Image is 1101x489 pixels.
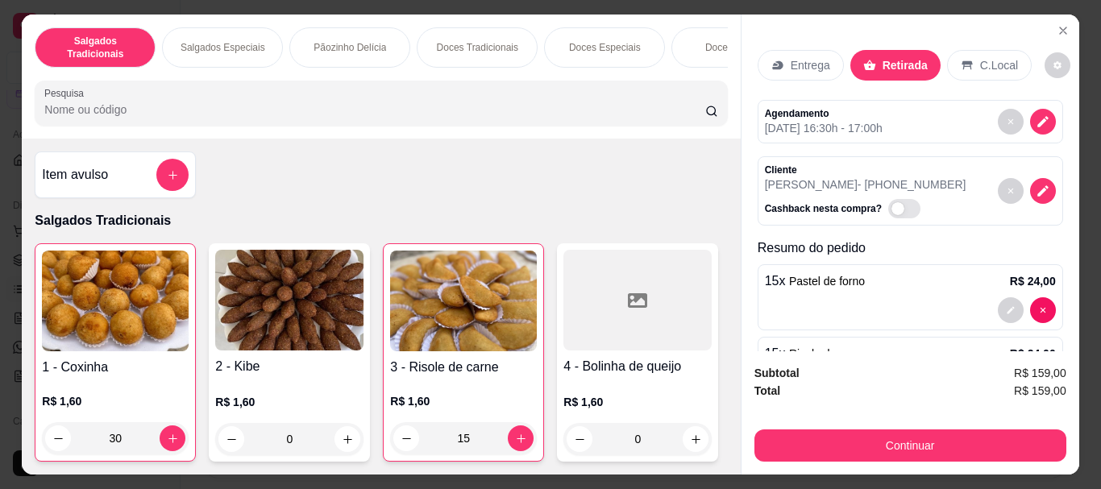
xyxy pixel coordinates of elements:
[1030,109,1056,135] button: decrease-product-quantity
[1010,346,1056,362] p: R$ 24,00
[765,107,998,120] p: Agendamento
[563,357,712,376] h4: 4 - Bolinha de queijo
[1014,364,1066,382] span: R$ 159,00
[334,426,360,452] button: increase-product-quantity
[765,176,966,193] p: [PERSON_NAME] - [PHONE_NUMBER]
[765,344,868,363] p: 15 x
[754,367,800,379] strong: Subtotal
[765,271,865,291] p: 15 x
[42,165,108,184] h4: Item avulso
[1030,297,1056,323] button: decrease-product-quantity
[754,384,780,397] strong: Total
[44,102,705,118] input: Pesquisa
[998,297,1024,323] button: decrease-product-quantity
[569,41,641,54] p: Doces Especiais
[390,393,537,409] p: R$ 1,60
[35,211,727,230] p: Salgados Tradicionais
[683,426,708,452] button: increase-product-quantity
[998,178,1024,204] button: decrease-product-quantity
[980,57,1018,73] p: C.Local
[1050,18,1076,44] button: Close
[754,429,1066,462] button: Continuar
[1014,382,1066,400] span: R$ 159,00
[156,159,189,191] button: add-separate-item
[1045,52,1070,78] button: decrease-product-quantity
[888,199,927,218] label: Automatic updates
[42,251,189,351] img: product-image
[765,120,998,136] p: [DATE] 16:30h - 17:00h
[42,393,189,409] p: R$ 1,60
[705,41,759,54] p: Doces Finos
[567,426,592,452] button: decrease-product-quantity
[789,275,865,288] span: Pastel de forno
[48,35,142,60] p: Salgados Tradicionais
[42,358,189,377] h4: 1 - Coxinha
[789,347,867,360] span: Risole de carne
[765,202,882,215] p: Cashback nesta compra?
[314,41,386,54] p: Pãozinho Delícia
[393,425,419,451] button: decrease-product-quantity
[390,358,537,377] h4: 3 - Risole de carne
[45,425,71,451] button: decrease-product-quantity
[44,86,89,100] label: Pesquisa
[1030,178,1056,204] button: decrease-product-quantity
[508,425,534,451] button: increase-product-quantity
[765,164,966,176] p: Cliente
[791,57,830,73] p: Entrega
[181,41,265,54] p: Salgados Especiais
[390,251,537,351] img: product-image
[563,394,712,410] p: R$ 1,60
[758,238,1063,258] p: Resumo do pedido
[215,394,364,410] p: R$ 1,60
[218,426,244,452] button: decrease-product-quantity
[998,109,1024,135] button: decrease-product-quantity
[160,425,185,451] button: increase-product-quantity
[215,357,364,376] h4: 2 - Kibe
[437,41,518,54] p: Doces Tradicionais
[1010,273,1056,289] p: R$ 24,00
[883,57,928,73] p: Retirada
[215,250,364,350] img: product-image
